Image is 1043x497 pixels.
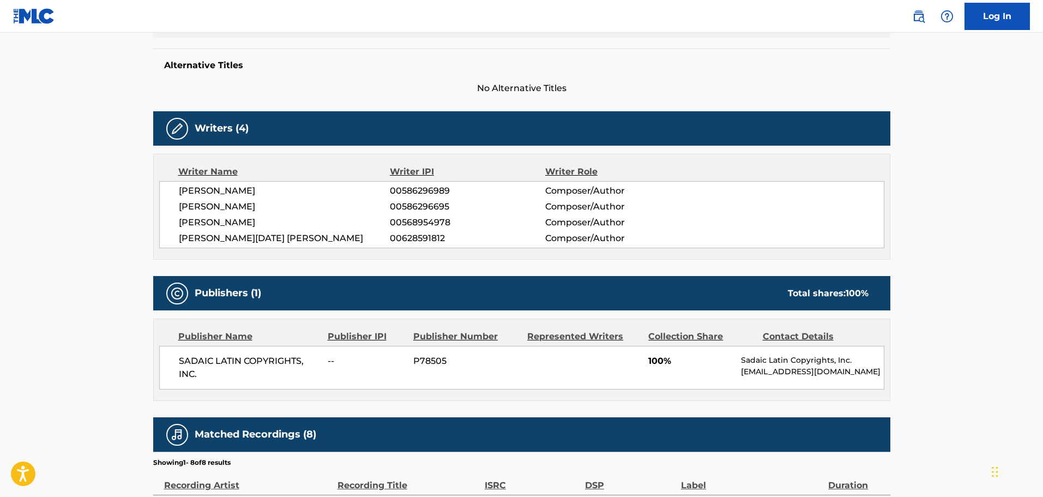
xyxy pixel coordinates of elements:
[195,122,249,135] h5: Writers (4)
[413,330,519,343] div: Publisher Number
[527,330,640,343] div: Represented Writers
[153,82,890,95] span: No Alternative Titles
[328,330,405,343] div: Publisher IPI
[545,200,686,213] span: Composer/Author
[545,165,686,178] div: Writer Role
[390,165,545,178] div: Writer IPI
[545,232,686,245] span: Composer/Author
[908,5,930,27] a: Public Search
[179,355,320,381] span: SADAIC LATIN COPYRIGHTS, INC.
[171,287,184,300] img: Publishers
[413,355,519,368] span: P78505
[648,355,733,368] span: 100%
[178,165,390,178] div: Writer Name
[988,445,1043,497] div: Widget de chat
[992,456,998,488] div: Arrastrar
[390,232,545,245] span: 00628591812
[741,355,883,366] p: Sadaic Latin Copyrights, Inc.
[178,330,319,343] div: Publisher Name
[788,287,869,300] div: Total shares:
[964,3,1030,30] a: Log In
[940,10,954,23] img: help
[195,287,261,300] h5: Publishers (1)
[179,216,390,229] span: [PERSON_NAME]
[195,428,316,441] h5: Matched Recordings (8)
[936,5,958,27] div: Help
[763,330,869,343] div: Contact Details
[164,60,879,71] h5: Alternative Titles
[828,468,884,492] div: Duration
[585,468,676,492] div: DSP
[328,355,405,368] span: --
[846,288,869,298] span: 100 %
[164,468,332,492] div: Recording Artist
[390,200,545,213] span: 00586296695
[179,184,390,197] span: [PERSON_NAME]
[648,330,754,343] div: Collection Share
[337,468,479,492] div: Recording Title
[153,458,231,468] p: Showing 1 - 8 of 8 results
[390,216,545,229] span: 00568954978
[485,468,580,492] div: ISRC
[390,184,545,197] span: 00586296989
[545,184,686,197] span: Composer/Author
[13,8,55,24] img: MLC Logo
[179,200,390,213] span: [PERSON_NAME]
[171,122,184,135] img: Writers
[988,445,1043,497] iframe: Chat Widget
[741,366,883,378] p: [EMAIL_ADDRESS][DOMAIN_NAME]
[179,232,390,245] span: [PERSON_NAME][DATE] [PERSON_NAME]
[545,216,686,229] span: Composer/Author
[681,468,823,492] div: Label
[912,10,925,23] img: search
[171,428,184,441] img: Matched Recordings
